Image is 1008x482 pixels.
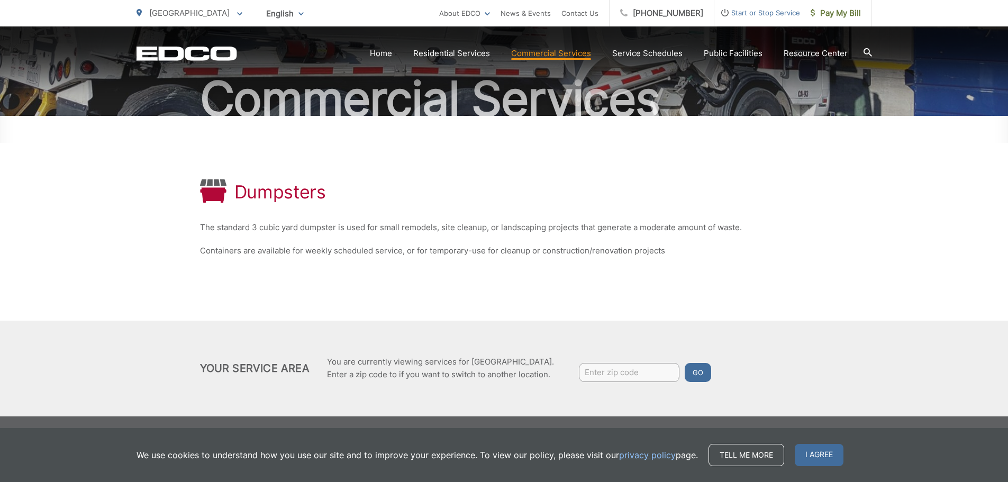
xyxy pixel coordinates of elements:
[200,244,809,257] p: Containers are available for weekly scheduled service, or for temporary-use for cleanup or constr...
[612,47,683,60] a: Service Schedules
[579,363,679,382] input: Enter zip code
[258,4,312,23] span: English
[501,7,551,20] a: News & Events
[413,47,490,60] a: Residential Services
[811,7,861,20] span: Pay My Bill
[370,47,392,60] a: Home
[327,356,554,381] p: You are currently viewing services for [GEOGRAPHIC_DATA]. Enter a zip code to if you want to swit...
[704,47,762,60] a: Public Facilities
[137,46,237,61] a: EDCD logo. Return to the homepage.
[561,7,598,20] a: Contact Us
[439,7,490,20] a: About EDCO
[685,363,711,382] button: Go
[709,444,784,466] a: Tell me more
[234,181,326,203] h1: Dumpsters
[200,362,310,375] h2: Your Service Area
[200,221,809,234] p: The standard 3 cubic yard dumpster is used for small remodels, site cleanup, or landscaping proje...
[149,8,230,18] span: [GEOGRAPHIC_DATA]
[795,444,843,466] span: I agree
[619,449,676,461] a: privacy policy
[511,47,591,60] a: Commercial Services
[784,47,848,60] a: Resource Center
[137,449,698,461] p: We use cookies to understand how you use our site and to improve your experience. To view our pol...
[137,72,872,125] h2: Commercial Services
